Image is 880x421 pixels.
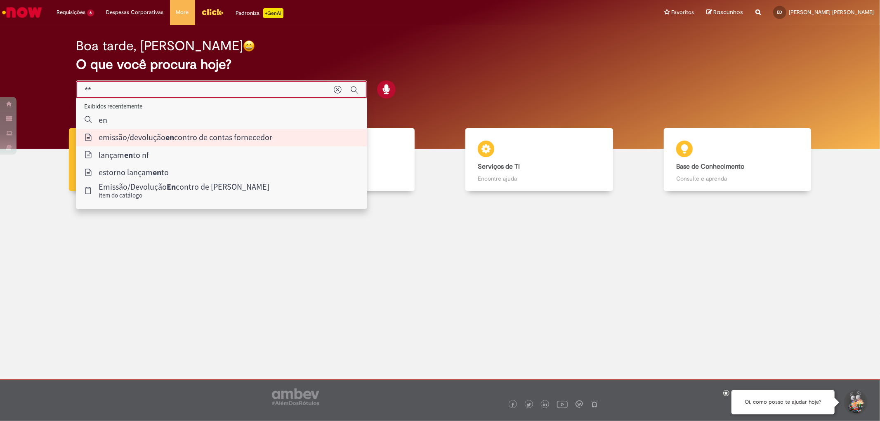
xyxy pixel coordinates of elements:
[243,40,255,52] img: happy-face.png
[676,162,744,171] b: Base de Conhecimento
[76,39,243,53] h2: Boa tarde, [PERSON_NAME]
[1,4,43,21] img: ServiceNow
[478,162,520,171] b: Serviços de TI
[713,8,743,16] span: Rascunhos
[638,128,837,191] a: Base de Conhecimento Consulte e aprenda
[591,400,598,408] img: logo_footer_naosei.png
[543,402,547,407] img: logo_footer_linkedin.png
[671,8,694,16] span: Favoritos
[706,9,743,16] a: Rascunhos
[527,403,531,407] img: logo_footer_twitter.png
[576,400,583,408] img: logo_footer_workplace.png
[676,174,799,183] p: Consulte e aprenda
[176,8,189,16] span: More
[557,399,568,409] img: logo_footer_youtube.png
[272,388,319,405] img: logo_footer_ambev_rotulo_gray.png
[43,128,242,191] a: Tirar dúvidas Tirar dúvidas com Lupi Assist e Gen Ai
[201,6,224,18] img: click_logo_yellow_360x200.png
[57,8,85,16] span: Requisições
[731,390,835,414] div: Oi, como posso te ajudar hoje?
[263,8,283,18] p: +GenAi
[106,8,164,16] span: Despesas Corporativas
[843,390,868,415] button: Iniciar Conversa de Suporte
[236,8,283,18] div: Padroniza
[440,128,639,191] a: Serviços de TI Encontre ajuda
[511,403,515,407] img: logo_footer_facebook.png
[777,9,783,15] span: ED
[76,57,804,72] h2: O que você procura hoje?
[789,9,874,16] span: [PERSON_NAME] [PERSON_NAME]
[87,9,94,16] span: 6
[478,174,600,183] p: Encontre ajuda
